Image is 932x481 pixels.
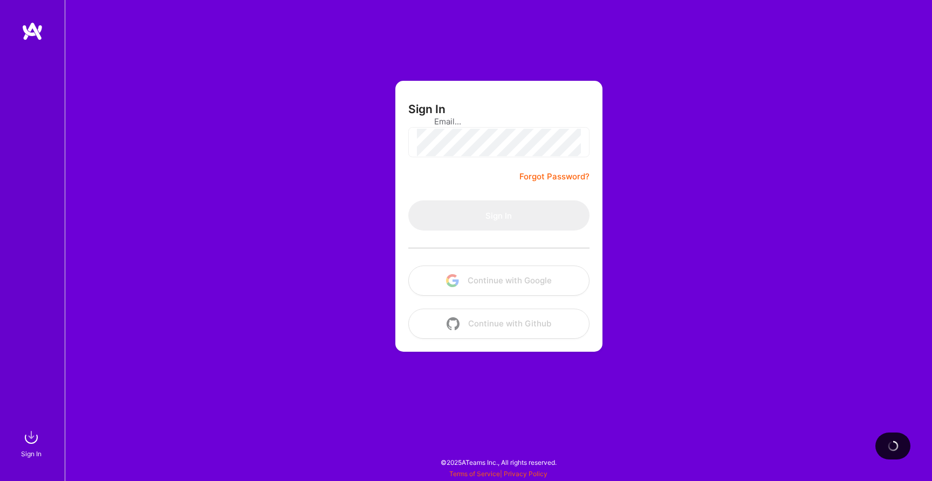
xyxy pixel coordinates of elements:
[886,439,900,452] img: loading
[519,170,590,183] a: Forgot Password?
[408,200,590,231] button: Sign In
[449,470,547,478] span: |
[408,266,590,296] button: Continue with Google
[446,274,459,287] img: icon
[447,317,460,330] img: icon
[23,427,42,459] a: sign inSign In
[20,427,42,448] img: sign in
[21,448,42,459] div: Sign In
[408,309,590,339] button: Continue with Github
[504,470,547,478] a: Privacy Policy
[449,470,500,478] a: Terms of Service
[408,102,446,116] h3: Sign In
[434,108,564,135] input: overall type: EMAIL_ADDRESS server type: EMAIL_ADDRESS heuristic type: UNKNOWN_TYPE label: Email....
[65,449,932,476] div: © 2025 ATeams Inc., All rights reserved.
[22,22,43,41] img: logo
